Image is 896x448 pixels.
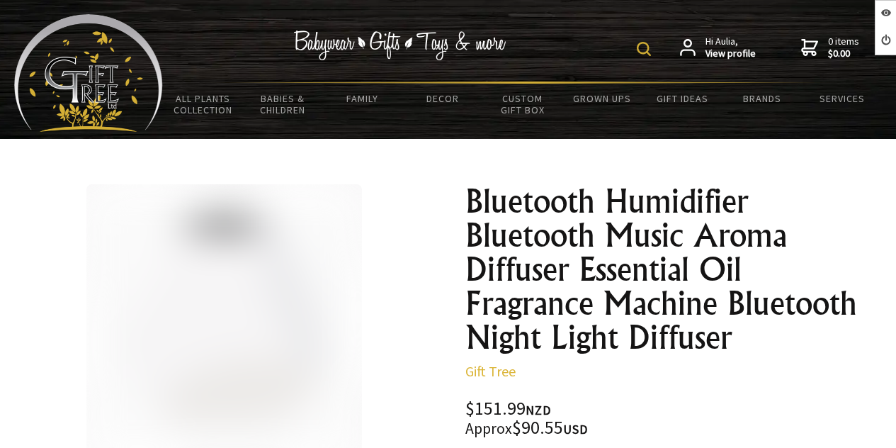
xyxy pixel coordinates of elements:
[14,14,163,132] img: Babyware - Gifts - Toys and more...
[465,400,879,438] div: $151.99 $90.55
[163,84,243,125] a: All Plants Collection
[563,421,588,437] span: USD
[465,419,512,438] small: Approx
[402,84,482,113] a: Decor
[243,84,323,125] a: Babies & Children
[801,35,859,60] a: 0 items$0.00
[526,402,551,418] span: NZD
[722,84,802,113] a: Brands
[802,84,882,113] a: Services
[680,35,756,60] a: Hi Aulia,View profile
[482,84,562,125] a: Custom Gift Box
[828,35,859,60] span: 0 items
[465,184,879,354] h1: Bluetooth Humidifier Bluetooth Music Aroma Diffuser Essential Oil Fragrance Machine Bluetooth Nig...
[828,47,859,60] strong: $0.00
[642,84,722,113] a: Gift Ideas
[705,35,756,60] span: Hi Aulia,
[705,47,756,60] strong: View profile
[562,84,642,113] a: Grown Ups
[465,362,516,380] a: Gift Tree
[323,84,403,113] a: Family
[294,30,506,60] img: Babywear - Gifts - Toys & more
[637,42,651,56] img: product search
